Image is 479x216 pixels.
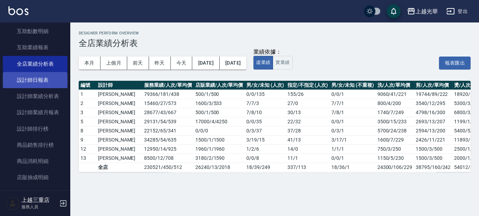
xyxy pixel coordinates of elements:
td: 337 / 113 [286,163,330,172]
td: 8 [79,126,96,135]
td: 4798/16/300 [414,108,452,117]
td: 27 / 0 [286,99,330,108]
td: 0 / 3 / 1 [330,126,375,135]
th: 男/女/未知 (不重複) [330,81,375,90]
button: 登出 [444,5,471,18]
td: [PERSON_NAME] [96,135,142,144]
td: 19744/89/222 [414,90,452,99]
td: 28677 / 43 / 667 [142,108,193,117]
a: 商品銷售排行榜 [3,137,67,153]
td: 230521 / 450 / 512 [142,163,193,172]
td: 30 / 13 [286,108,330,117]
button: 上個月 [101,57,127,70]
td: 5 [79,117,96,126]
td: 79366 / 181 / 438 [142,90,193,99]
th: 設計師 [96,81,142,90]
td: 5700/24/238 [376,126,414,135]
button: save [387,4,401,18]
th: 編號 [79,81,96,90]
td: 24300/106/229 [376,163,414,172]
a: 全店業績分析表 [3,56,67,72]
h5: 上越三重店 [21,197,57,204]
td: 11 / 1 [286,153,330,163]
td: 800/4/200 [376,99,414,108]
th: 服務業績/人次/單均價 [142,81,193,90]
td: 22 / 32 [286,117,330,126]
td: 1500/3/500 [414,144,452,153]
td: 13 [79,153,96,163]
a: 互助點數明細 [3,23,67,39]
a: 設計師業績分析表 [3,88,67,104]
td: 2594/13/200 [414,126,452,135]
td: 12 [79,144,96,153]
td: 0 / 0 / 35 [245,117,285,126]
td: 3540/12/295 [414,99,452,108]
td: 2693/13/207 [414,117,452,126]
td: 1 / 2 / 6 [245,144,285,153]
button: [DATE] [220,57,246,70]
a: 互助業績報表 [3,39,67,55]
td: 7 / 8 / 10 [245,108,285,117]
td: 1600/7/229 [376,135,414,144]
td: [PERSON_NAME] [96,126,142,135]
td: [PERSON_NAME] [96,117,142,126]
td: 0 / 0 / 1 [330,117,375,126]
button: 實業績 [273,56,292,70]
td: 41 / 13 [286,135,330,144]
td: 9060/41/221 [376,90,414,99]
div: 上越光華 [415,7,438,16]
button: [DATE] [192,57,219,70]
td: 34285 / 54 / 635 [142,135,193,144]
button: 報表匯出 [439,57,471,70]
th: 剪/人次/單均價 [414,81,452,90]
td: 500 / 1 / 500 [194,90,245,99]
td: 17000 / 4 / 4250 [194,117,245,126]
td: 0 / 0 / 1 [330,90,375,99]
td: 0 / 0 / 0 [194,126,245,135]
td: 0 / 3 / 37 [245,126,285,135]
td: [PERSON_NAME] [96,144,142,153]
td: 18 / 39 / 249 [245,163,285,172]
p: 服務人員 [21,204,57,210]
td: 0 / 0 / 135 [245,90,285,99]
td: 1960 / 1 / 1960 [194,144,245,153]
td: 3 / 19 / 15 [245,135,285,144]
button: 本月 [79,57,101,70]
td: 1740/7/249 [376,108,414,117]
td: 1 / 1 / 1 [330,144,375,153]
td: 1500 / 1 / 1500 [194,135,245,144]
td: 155 / 26 [286,90,330,99]
td: 18 / 36 / 1 [330,163,375,172]
td: [PERSON_NAME] [96,108,142,117]
td: 37 / 28 [286,126,330,135]
td: 1150/5/230 [376,153,414,163]
td: 7 / 7 / 3 [245,99,285,108]
td: 26240 / 13 / 2018 [194,163,245,172]
th: 男/女/未知 (人次) [245,81,285,90]
td: 1 [79,90,96,99]
a: 顧客入金餘額表 [3,186,67,202]
td: 3 / 17 / 1 [330,135,375,144]
td: 7 / 8 / 1 [330,108,375,117]
td: 3 [79,108,96,117]
td: 38795/160/242 [414,163,452,172]
button: 虛業績 [253,56,273,70]
th: 指定/不指定 (人次) [286,81,330,90]
th: 店販業績/人次/單均價 [194,81,245,90]
div: 業績依據： [253,48,292,56]
td: [PERSON_NAME] [96,90,142,99]
a: 商品消耗明細 [3,153,67,169]
td: 9 [79,135,96,144]
td: 3180 / 2 / 1590 [194,153,245,163]
td: 29131 / 54 / 539 [142,117,193,126]
button: 前天 [127,57,149,70]
td: 500 / 1 / 500 [194,108,245,117]
td: [PERSON_NAME] [96,99,142,108]
a: 設計師業績月報表 [3,104,67,120]
button: 今天 [171,57,193,70]
td: 3500/15/233 [376,117,414,126]
td: 15460 / 27 / 573 [142,99,193,108]
td: 0 / 0 / 1 [330,153,375,163]
td: 1600 / 3 / 533 [194,99,245,108]
a: 設計師日報表 [3,72,67,88]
